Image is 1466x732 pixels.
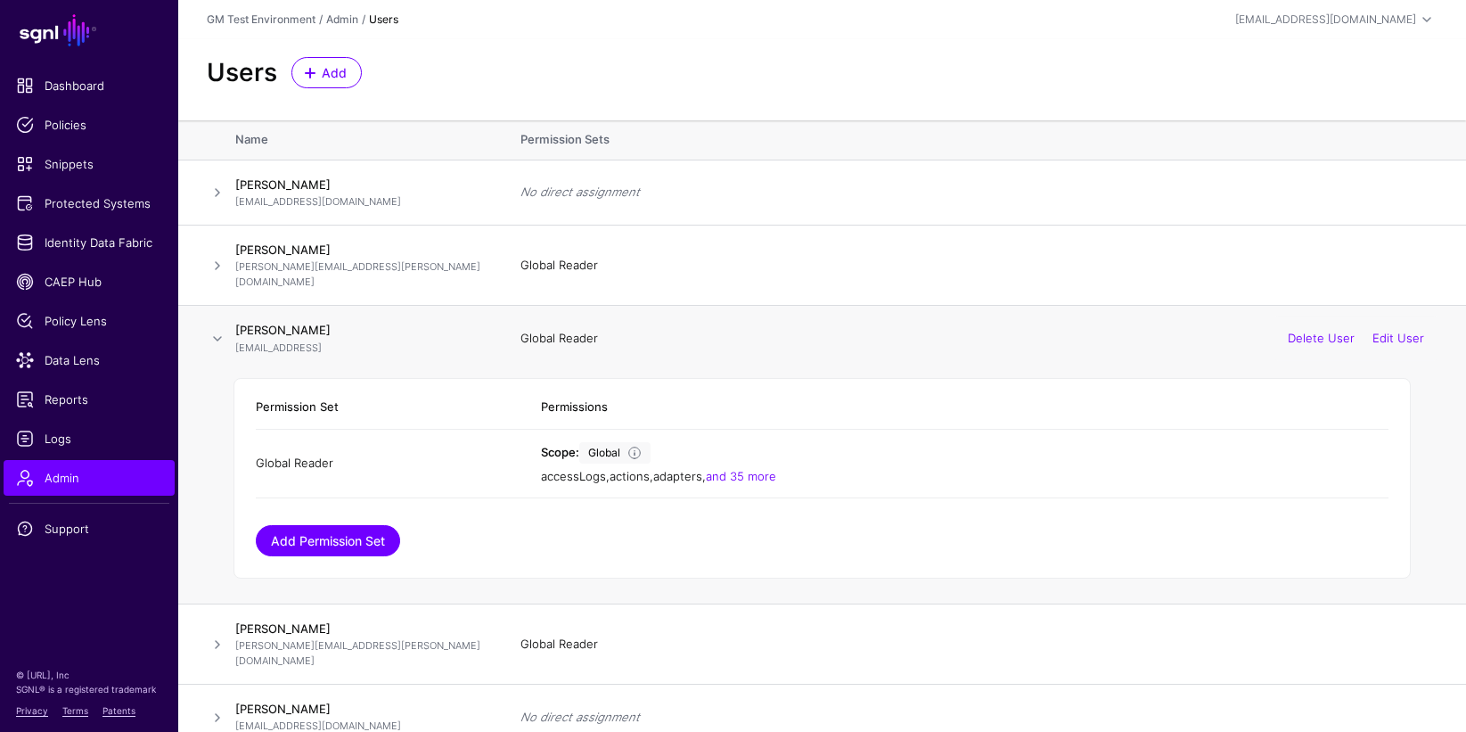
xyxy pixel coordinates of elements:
td: Global Reader [256,429,523,498]
span: Identity Data Fabric [16,234,162,251]
span: accessLogs [541,469,606,483]
a: Snippets [4,146,175,182]
p: [EMAIL_ADDRESS] [235,341,485,356]
p: © [URL], Inc [16,668,162,682]
span: Add [320,63,349,82]
h2: Users [207,58,277,88]
a: Protected Systems [4,185,175,221]
p: [PERSON_NAME][EMAIL_ADDRESS][PERSON_NAME][DOMAIN_NAME] [235,638,485,668]
div: Global [588,445,620,461]
a: Admin [326,12,358,26]
span: Logs [16,430,162,448]
a: Delete User [1288,331,1355,345]
div: , , , [541,468,1388,486]
span: Reports [16,391,162,408]
span: Policy Lens [16,312,162,330]
a: CAEP Hub [4,264,175,300]
span: Support [16,520,162,538]
span: Snippets [16,155,162,173]
a: Policy Lens [4,303,175,339]
h4: [PERSON_NAME] [235,242,485,258]
a: Policies [4,107,175,143]
a: Add [291,57,362,88]
a: Patents [102,705,135,716]
h4: [PERSON_NAME] [235,701,485,717]
div: Global Reader [520,636,1437,654]
em: No direct assignment [520,185,640,199]
div: Global Reader [520,330,1437,348]
em: No direct assignment [520,710,640,724]
div: / [315,12,326,28]
a: Reports [4,382,175,417]
strong: Scope: [541,445,579,459]
a: Edit User [1372,331,1424,345]
h4: [PERSON_NAME] [235,177,485,193]
th: Permission Sets [503,120,1466,160]
th: Permission Set [256,386,523,429]
span: Admin [16,469,162,487]
span: CAEP Hub [16,273,162,291]
div: / [358,12,369,28]
a: Dashboard [4,68,175,103]
th: Name [235,120,503,160]
a: GM Test Environment [207,12,315,26]
p: [PERSON_NAME][EMAIL_ADDRESS][PERSON_NAME][DOMAIN_NAME] [235,259,485,289]
th: Permissions [523,386,1388,429]
a: Terms [62,705,88,716]
span: Dashboard [16,77,162,95]
a: Data Lens [4,342,175,378]
span: actions [610,469,650,483]
a: Privacy [16,705,48,716]
div: Global Reader [520,257,1437,275]
strong: Users [369,12,398,26]
a: and 35 more [706,469,776,483]
span: Policies [16,116,162,134]
a: Admin [4,460,175,496]
span: Protected Systems [16,194,162,212]
a: SGNL [11,11,168,50]
a: Logs [4,421,175,456]
a: Add Permission Set [256,525,400,556]
p: [EMAIL_ADDRESS][DOMAIN_NAME] [235,194,485,210]
a: Identity Data Fabric [4,225,175,260]
span: Data Lens [16,351,162,369]
h4: [PERSON_NAME] [235,621,485,637]
span: adapters [653,469,702,483]
div: [EMAIL_ADDRESS][DOMAIN_NAME] [1235,12,1416,28]
p: SGNL® is a registered trademark [16,682,162,696]
h4: [PERSON_NAME] [235,322,485,338]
